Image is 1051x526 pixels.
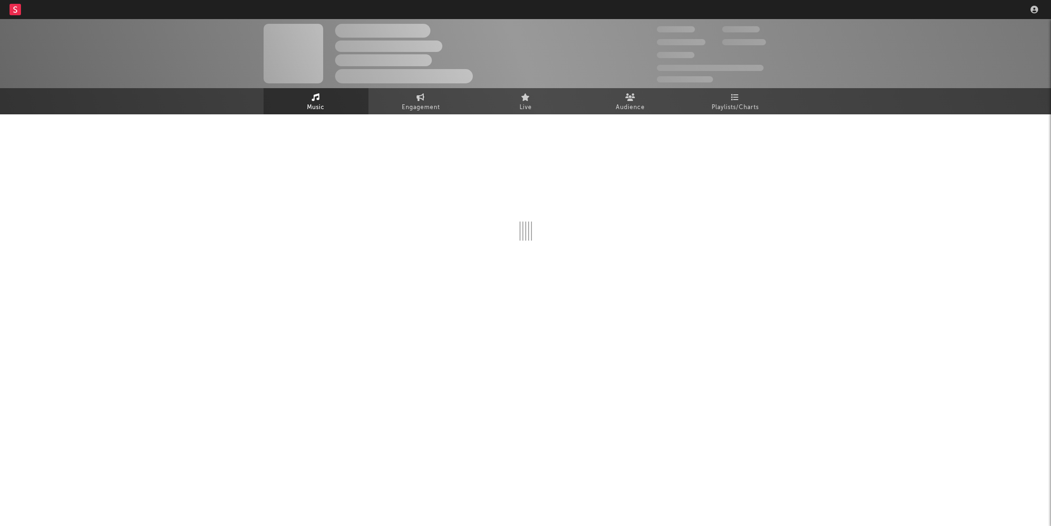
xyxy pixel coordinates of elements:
span: 300,000 [657,26,695,32]
span: Playlists/Charts [712,102,759,113]
span: 50,000,000 Monthly Listeners [657,65,764,71]
span: 100,000 [657,52,694,58]
span: Music [307,102,325,113]
a: Music [264,88,368,114]
a: Playlists/Charts [683,88,788,114]
span: Engagement [402,102,440,113]
a: Audience [578,88,683,114]
a: Live [473,88,578,114]
a: Engagement [368,88,473,114]
span: 1,000,000 [722,39,766,45]
span: 50,000,000 [657,39,705,45]
span: Audience [616,102,645,113]
span: Jump Score: 85.0 [657,76,713,82]
span: 100,000 [722,26,760,32]
span: Live [520,102,532,113]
